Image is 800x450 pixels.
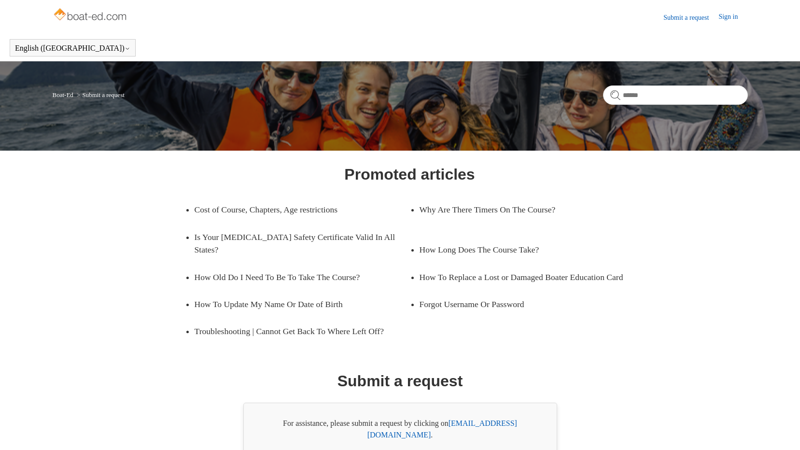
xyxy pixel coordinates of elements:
[195,196,395,223] a: Cost of Course, Chapters, Age restrictions
[663,13,718,23] a: Submit a request
[195,318,410,345] a: Troubleshooting | Cannot Get Back To Where Left Off?
[420,264,635,291] a: How To Replace a Lost or Damaged Boater Education Card
[75,91,125,98] li: Submit a request
[603,85,748,105] input: Search
[195,224,410,264] a: Is Your [MEDICAL_DATA] Safety Certificate Valid In All States?
[420,196,620,223] a: Why Are There Timers On The Course?
[53,6,129,25] img: Boat-Ed Help Center home page
[344,163,475,186] h1: Promoted articles
[420,236,620,263] a: How Long Does The Course Take?
[195,291,395,318] a: How To Update My Name Or Date of Birth
[53,91,75,98] li: Boat-Ed
[420,291,620,318] a: Forgot Username Or Password
[53,91,73,98] a: Boat-Ed
[768,418,793,443] div: Live chat
[718,12,747,23] a: Sign in
[15,44,130,53] button: English ([GEOGRAPHIC_DATA])
[337,369,463,393] h1: Submit a request
[195,264,395,291] a: How Old Do I Need To Be To Take The Course?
